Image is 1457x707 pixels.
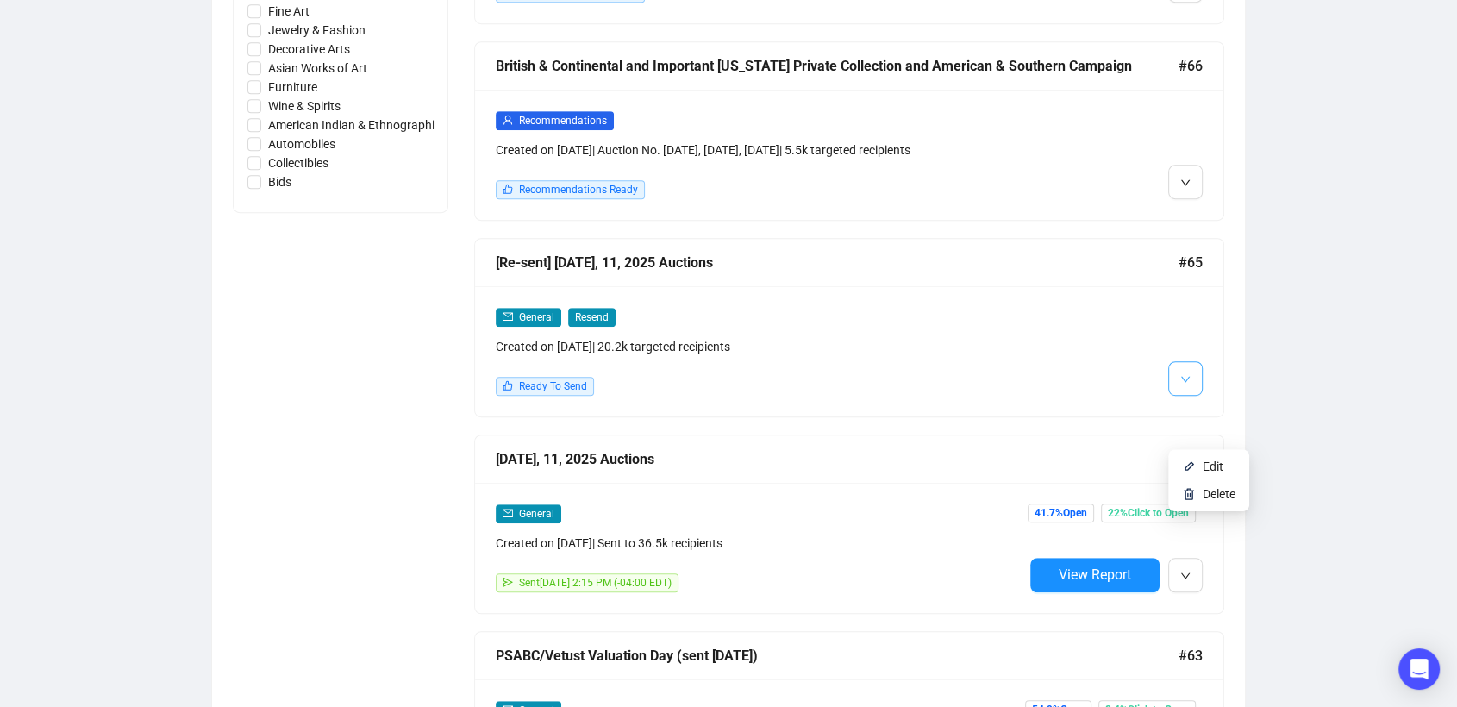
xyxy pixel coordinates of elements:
[503,380,513,391] span: like
[474,435,1224,614] a: [DATE], 11, 2025 Auctions#64mailGeneralCreated on [DATE]| Sent to 36.5k recipientssendSent[DATE] ...
[496,534,1023,553] div: Created on [DATE] | Sent to 36.5k recipients
[261,40,357,59] span: Decorative Arts
[503,508,513,518] span: mail
[1179,55,1203,77] span: #66
[503,311,513,322] span: mail
[519,311,554,323] span: General
[1398,648,1440,690] div: Open Intercom Messenger
[1179,645,1203,666] span: #63
[1179,448,1203,470] span: #64
[503,577,513,587] span: send
[1030,558,1160,592] button: View Report
[261,2,316,21] span: Fine Art
[261,135,342,153] span: Automobiles
[496,645,1179,666] div: PSABC/Vetust Valuation Day (sent [DATE])
[568,308,616,327] span: Resend
[1180,374,1191,385] span: down
[519,508,554,520] span: General
[519,115,607,127] span: Recommendations
[261,172,298,191] span: Bids
[261,153,335,172] span: Collectibles
[1182,487,1196,501] img: svg+xml;base64,PHN2ZyB4bWxucz0iaHR0cDovL3d3dy53My5vcmcvMjAwMC9zdmciIHhtbG5zOnhsaW5rPSJodHRwOi8vd3...
[496,55,1179,77] div: British & Continental and Important [US_STATE] Private Collection and American & Southern Campaign
[519,380,587,392] span: Ready To Send
[519,184,638,196] span: Recommendations Ready
[1203,460,1223,473] span: Edit
[261,97,347,116] span: Wine & Spirits
[1059,566,1131,583] span: View Report
[261,21,372,40] span: Jewelry & Fashion
[1180,571,1191,581] span: down
[1182,460,1196,473] img: svg+xml;base64,PHN2ZyB4bWxucz0iaHR0cDovL3d3dy53My5vcmcvMjAwMC9zdmciIHhtbG5zOnhsaW5rPSJodHRwOi8vd3...
[503,115,513,125] span: user
[503,184,513,194] span: like
[496,141,1023,160] div: Created on [DATE] | Auction No. [DATE], [DATE], [DATE] | 5.5k targeted recipients
[496,448,1179,470] div: [DATE], 11, 2025 Auctions
[519,577,672,589] span: Sent [DATE] 2:15 PM (-04:00 EDT)
[261,116,447,135] span: American Indian & Ethnographic
[261,78,324,97] span: Furniture
[1028,504,1094,522] span: 41.7% Open
[474,238,1224,417] a: [Re-sent] [DATE], 11, 2025 Auctions#65mailGeneralResendCreated on [DATE]| 20.2k targeted recipien...
[1203,487,1235,501] span: Delete
[496,252,1179,273] div: [Re-sent] [DATE], 11, 2025 Auctions
[1179,252,1203,273] span: #65
[1180,178,1191,188] span: down
[474,41,1224,221] a: British & Continental and Important [US_STATE] Private Collection and American & Southern Campaig...
[496,337,1023,356] div: Created on [DATE] | 20.2k targeted recipients
[1101,504,1196,522] span: 22% Click to Open
[261,59,374,78] span: Asian Works of Art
